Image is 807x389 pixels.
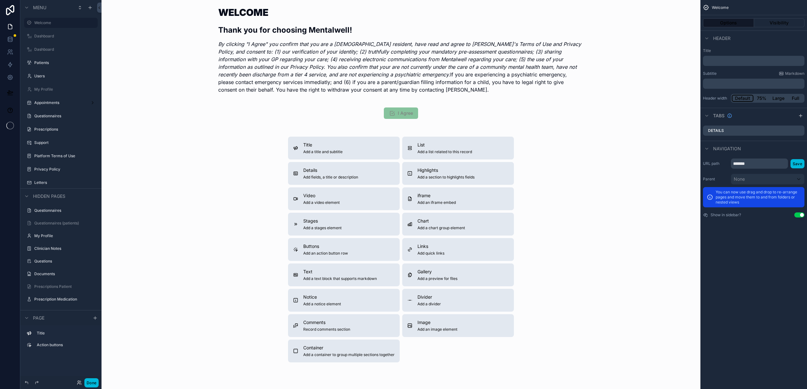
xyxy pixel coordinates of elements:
button: Done [84,378,99,387]
button: TextAdd a text block that supports markdown [288,263,400,286]
button: ImageAdd an image element [402,314,514,337]
span: Markdown [785,71,804,76]
span: iframe [417,192,456,199]
button: GalleryAdd a preview for files [402,263,514,286]
button: NoticeAdd a notice element [288,289,400,312]
label: Privacy Policy [34,167,94,172]
label: URL path [703,161,728,166]
label: Patients [34,60,94,65]
label: Questions [34,259,94,264]
button: ContainerAdd a container to group multiple sections together [288,340,400,362]
span: Page [33,315,44,321]
span: Menu [33,4,46,11]
label: Prescriptions [34,127,94,132]
button: DividerAdd a divider [402,289,514,312]
label: Action buttons [37,342,93,347]
button: ButtonsAdd an action button row [288,238,400,261]
span: Chart [417,218,465,224]
label: Users [34,74,94,79]
a: Clinician Notes [34,246,94,251]
div: scrollable content [20,325,102,356]
span: Add an image element [417,327,457,332]
a: Questionnaires [34,208,94,213]
span: Add an iframe embed [417,200,456,205]
button: Save [791,159,804,168]
span: Text [303,269,377,275]
label: Appointments [34,100,85,105]
button: LinksAdd quick links [402,238,514,261]
button: 75% [753,95,770,102]
label: Dashboard [34,34,94,39]
button: iframeAdd an iframe embed [402,187,514,210]
label: Title [37,331,93,336]
span: Add a divider [417,301,441,307]
button: Large [770,95,787,102]
button: VideoAdd a video element [288,187,400,210]
p: You can now use drag and drop to re-arrange pages and move them to and from folders or nested views [716,190,801,205]
span: Add a container to group multiple sections together [303,352,395,357]
span: Add a section to highlights fields [417,175,475,180]
span: Add a notice element [303,301,341,307]
a: Welcome [34,20,94,25]
span: Title [303,142,343,148]
label: Questionnaires [34,113,94,119]
label: Subtitle [703,71,717,76]
span: Add fields, a title or description [303,175,358,180]
span: Add a chart group element [417,225,465,230]
span: Navigation [713,146,741,152]
label: Letters [34,180,94,185]
span: Add a list related to this record [417,149,472,154]
button: ListAdd a list related to this record [402,137,514,159]
span: List [417,142,472,148]
label: Questionnaires (patients) [34,221,94,226]
span: Stages [303,218,342,224]
span: Welcome [712,5,729,10]
span: Add a video element [303,200,340,205]
span: Gallery [417,269,457,275]
label: Header width [703,96,728,101]
button: StagesAdd a stages element [288,213,400,236]
span: Buttons [303,243,348,250]
span: Image [417,319,457,326]
label: Prescriptions Patient [34,284,94,289]
button: ChartAdd a chart group element [402,213,514,236]
span: Highlights [417,167,475,173]
label: Parent [703,177,728,182]
button: DetailsAdd fields, a title or description [288,162,400,185]
span: Add a preview for files [417,276,457,281]
label: Platform Terms of Use [34,153,94,159]
a: Dashboard [34,47,94,52]
label: Prescription Medication [34,297,94,302]
a: My Profile [34,87,94,92]
button: Default [732,95,753,102]
span: Comments [303,319,350,326]
span: Tabs [713,113,725,119]
label: Details [708,128,724,133]
div: scrollable content [703,79,804,89]
span: Add a text block that supports markdown [303,276,377,281]
button: Visibility [754,18,805,27]
span: Hidden pages [33,193,65,199]
button: None [731,174,804,185]
label: My Profile [34,233,94,238]
a: Documents [34,271,94,276]
label: Support [34,140,94,145]
a: Markdown [779,71,804,76]
span: Record comments section [303,327,350,332]
span: Add an action button row [303,251,348,256]
span: Details [303,167,358,173]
